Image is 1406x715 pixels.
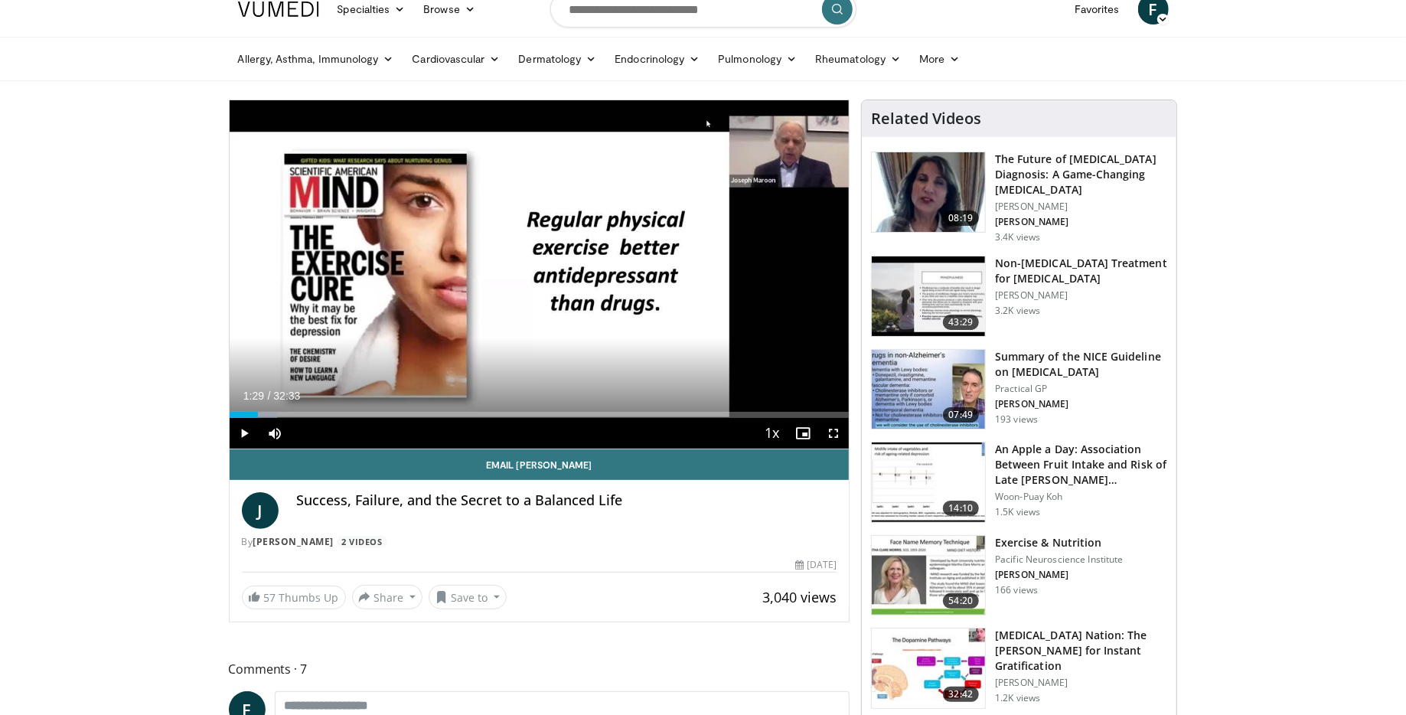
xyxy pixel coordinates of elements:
h3: An Apple a Day: Association Between Fruit Intake and Risk of Late [PERSON_NAME]… [995,442,1167,488]
span: 07:49 [943,407,980,423]
button: Enable picture-in-picture mode [788,418,818,449]
a: Email [PERSON_NAME] [230,449,850,480]
button: Share [352,585,423,609]
span: 54:20 [943,593,980,609]
a: 54:20 Exercise & Nutrition Pacific Neuroscience Institute [PERSON_NAME] 166 views [871,535,1167,616]
img: 4bf5c016-4c67-4e08-ac2c-e79619ba3a59.150x105_q85_crop-smart_upscale.jpg [872,536,985,615]
p: Practical GP [995,383,1167,395]
h3: Exercise & Nutrition [995,535,1124,550]
a: 07:49 Summary of the NICE Guideline on [MEDICAL_DATA] Practical GP [PERSON_NAME] 193 views [871,349,1167,430]
p: [PERSON_NAME] [995,398,1167,410]
a: Rheumatology [806,44,910,74]
img: 5773f076-af47-4b25-9313-17a31d41bb95.150x105_q85_crop-smart_upscale.jpg [872,152,985,232]
button: Save to [429,585,507,609]
h3: Summary of the NICE Guideline on [MEDICAL_DATA] [995,349,1167,380]
a: 14:10 An Apple a Day: Association Between Fruit Intake and Risk of Late [PERSON_NAME]… Woon-Puay ... [871,442,1167,523]
div: Progress Bar [230,412,850,418]
h3: The Future of [MEDICAL_DATA] Diagnosis: A Game-Changing [MEDICAL_DATA] [995,152,1167,198]
p: 166 views [995,584,1038,596]
span: 32:42 [943,687,980,702]
span: / [268,390,271,402]
p: 3.2K views [995,305,1040,317]
span: 57 [264,590,276,605]
video-js: Video Player [230,100,850,449]
p: [PERSON_NAME] [995,569,1124,581]
span: 32:33 [273,390,300,402]
a: Dermatology [510,44,606,74]
a: 2 Videos [337,536,387,549]
p: Woon-Puay Koh [995,491,1167,503]
h4: Success, Failure, and the Secret to a Balanced Life [297,492,837,509]
div: [DATE] [795,558,837,572]
p: [PERSON_NAME] [995,216,1167,228]
a: Cardiovascular [403,44,509,74]
img: eb9441ca-a77b-433d-ba99-36af7bbe84ad.150x105_q85_crop-smart_upscale.jpg [872,256,985,336]
img: VuMedi Logo [238,2,319,17]
div: By [242,535,837,549]
a: More [910,44,969,74]
span: 43:29 [943,315,980,330]
p: Pacific Neuroscience Institute [995,553,1124,566]
a: 08:19 The Future of [MEDICAL_DATA] Diagnosis: A Game-Changing [MEDICAL_DATA] [PERSON_NAME] [PERSO... [871,152,1167,243]
img: 8e949c61-8397-4eef-823a-95680e5d1ed1.150x105_q85_crop-smart_upscale.jpg [872,350,985,429]
h3: Non-[MEDICAL_DATA] Treatment for [MEDICAL_DATA] [995,256,1167,286]
button: Playback Rate [757,418,788,449]
span: 1:29 [243,390,264,402]
h4: Related Videos [871,109,981,128]
a: Endocrinology [605,44,709,74]
a: 43:29 Non-[MEDICAL_DATA] Treatment for [MEDICAL_DATA] [PERSON_NAME] 3.2K views [871,256,1167,337]
a: Allergy, Asthma, Immunology [229,44,403,74]
p: 193 views [995,413,1038,426]
p: 3.4K views [995,231,1040,243]
p: 1.5K views [995,506,1040,518]
img: 0fb96a29-ee07-42a6-afe7-0422f9702c53.150x105_q85_crop-smart_upscale.jpg [872,442,985,522]
p: 1.2K views [995,692,1040,704]
a: 57 Thumbs Up [242,586,346,609]
p: [PERSON_NAME] [995,289,1167,302]
span: 08:19 [943,211,980,226]
img: 8c144ef5-ad01-46b8-bbf2-304ffe1f6934.150x105_q85_crop-smart_upscale.jpg [872,628,985,708]
span: 14:10 [943,501,980,516]
a: 32:42 [MEDICAL_DATA] Nation: The [PERSON_NAME] for Instant Gratification [PERSON_NAME] 1.2K views [871,628,1167,709]
h3: [MEDICAL_DATA] Nation: The [PERSON_NAME] for Instant Gratification [995,628,1167,674]
button: Fullscreen [818,418,849,449]
p: [PERSON_NAME] [995,677,1167,689]
span: Comments 7 [229,659,850,679]
a: J [242,492,279,529]
p: [PERSON_NAME] [995,201,1167,213]
a: Pulmonology [709,44,806,74]
a: [PERSON_NAME] [253,535,334,548]
span: 3,040 views [762,588,837,606]
button: Mute [260,418,291,449]
button: Play [230,418,260,449]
